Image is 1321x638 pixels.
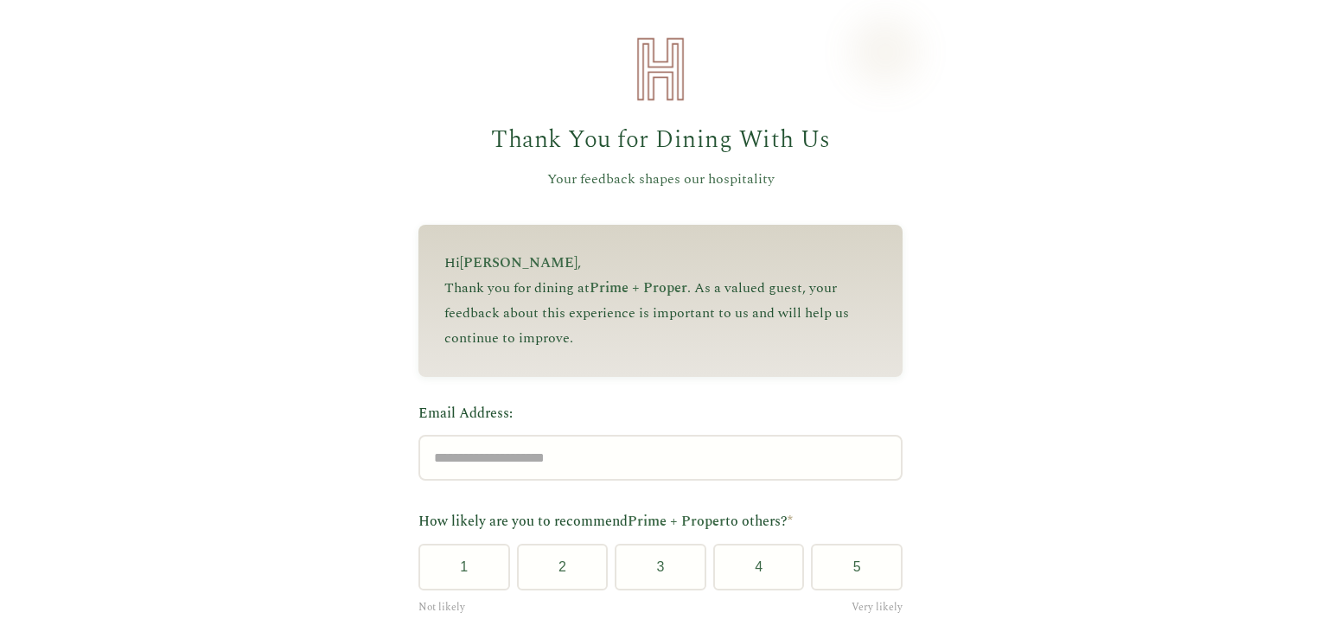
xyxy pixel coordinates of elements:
button: 3 [615,544,706,590]
p: Your feedback shapes our hospitality [418,169,903,191]
label: How likely are you to recommend to others? [418,511,903,533]
span: Prime + Proper [590,278,687,298]
span: Not likely [418,599,465,616]
button: 1 [418,544,510,590]
span: Very likely [852,599,903,616]
p: Thank you for dining at . As a valued guest, your feedback about this experience is important to ... [444,276,877,350]
label: Email Address: [418,403,903,425]
img: Heirloom Hospitality Logo [626,35,695,104]
h1: Thank You for Dining With Us [418,121,903,160]
p: Hi , [444,251,877,276]
button: 4 [713,544,805,590]
button: 5 [811,544,903,590]
span: [PERSON_NAME] [460,252,578,273]
button: 2 [517,544,609,590]
span: Prime + Proper [628,511,725,532]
